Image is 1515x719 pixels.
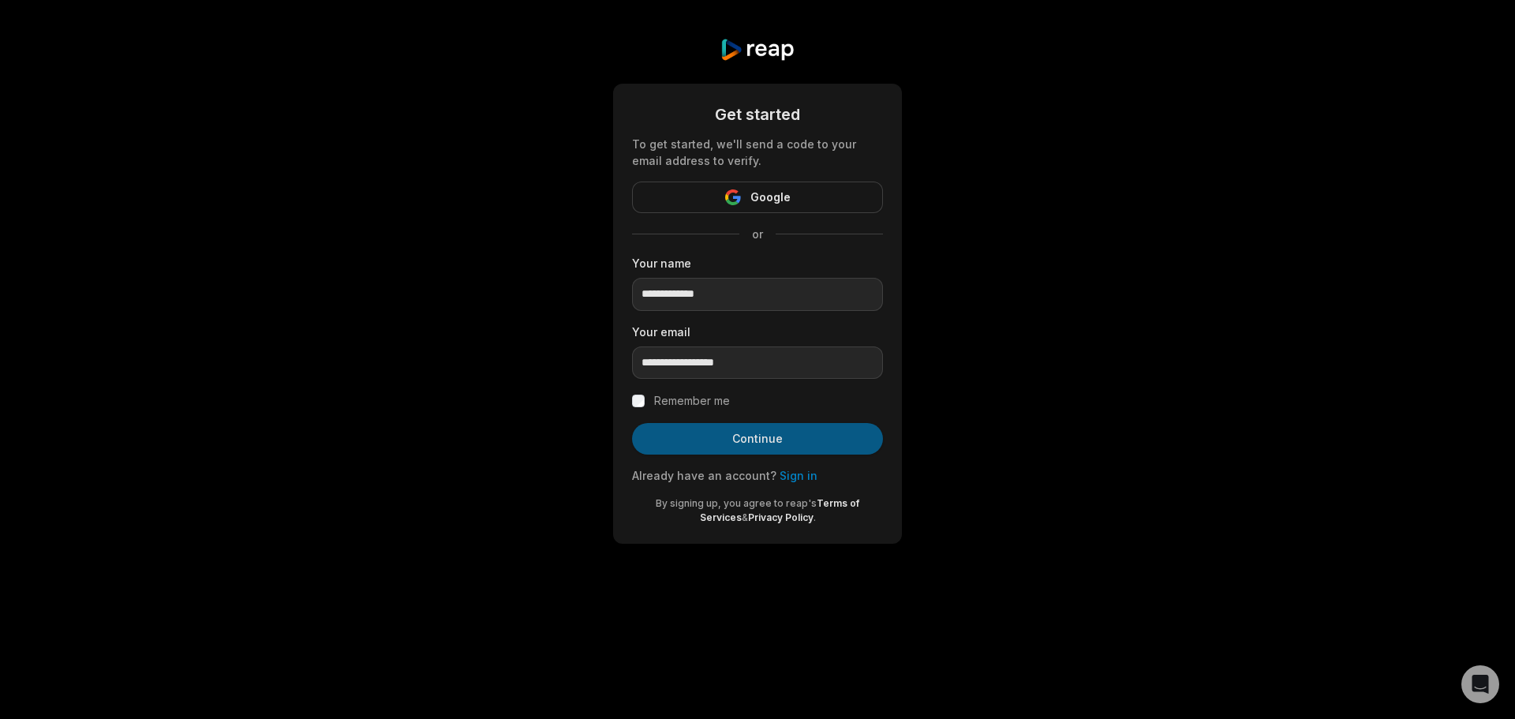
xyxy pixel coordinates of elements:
[632,136,883,169] div: To get started, we'll send a code to your email address to verify.
[739,226,776,242] span: or
[632,469,776,482] span: Already have an account?
[632,255,883,271] label: Your name
[632,103,883,126] div: Get started
[780,469,817,482] a: Sign in
[632,182,883,213] button: Google
[1461,665,1499,703] div: Open Intercom Messenger
[632,324,883,340] label: Your email
[748,511,814,523] a: Privacy Policy
[742,511,748,523] span: &
[814,511,816,523] span: .
[656,497,817,509] span: By signing up, you agree to reap's
[654,391,730,410] label: Remember me
[632,423,883,455] button: Continue
[720,38,795,62] img: reap
[750,188,791,207] span: Google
